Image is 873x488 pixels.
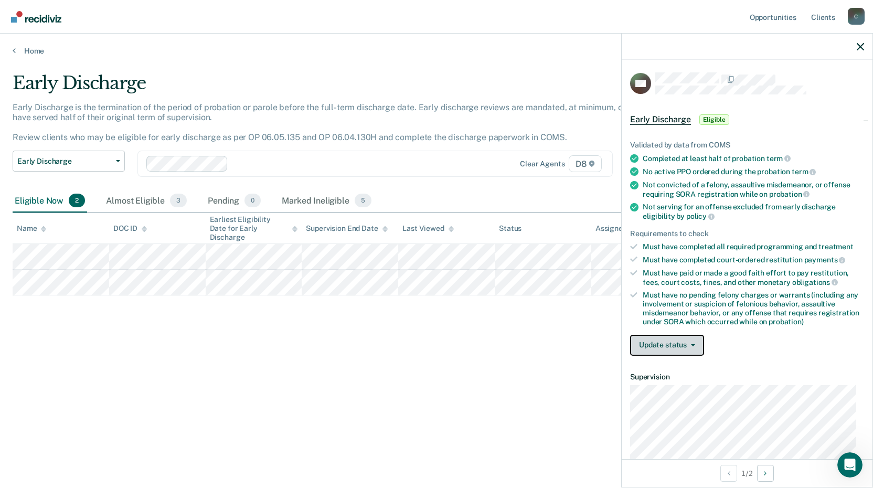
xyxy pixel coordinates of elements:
div: Eligible Now [13,189,87,213]
iframe: Intercom live chat [837,452,863,478]
div: Almost Eligible [104,189,189,213]
button: Update status [630,335,704,356]
div: Not serving for an offense excluded from early discharge eligibility by [643,203,864,220]
button: Previous Opportunity [720,465,737,482]
button: Next Opportunity [757,465,774,482]
span: probation) [769,317,804,326]
span: term [766,154,791,163]
div: Must have paid or made a good faith effort to pay restitution, fees, court costs, fines, and othe... [643,269,864,287]
div: Clear agents [520,160,565,168]
span: Early Discharge [630,114,691,125]
div: Validated by data from COMS [630,141,864,150]
p: Early Discharge is the termination of the period of probation or parole before the full-term disc... [13,102,664,143]
span: Eligible [699,114,729,125]
div: Completed at least half of probation [643,154,864,163]
span: obligations [792,278,838,287]
span: 2 [69,194,85,207]
div: Status [499,224,521,233]
div: Early Discharge [13,72,667,102]
span: 3 [170,194,187,207]
div: Earliest Eligibility Date for Early Discharge [210,215,298,241]
div: DOC ID [113,224,147,233]
div: Pending [206,189,263,213]
span: term [792,167,816,176]
div: Must have completed all required programming and [643,242,864,251]
div: Early DischargeEligible [622,103,872,136]
a: Home [13,46,860,56]
span: 0 [244,194,261,207]
dt: Supervision [630,373,864,381]
span: 5 [355,194,371,207]
span: probation [769,190,810,198]
div: Marked Ineligible [280,189,374,213]
div: 1 / 2 [622,459,872,487]
span: treatment [818,242,854,251]
div: Last Viewed [402,224,453,233]
div: Assigned to [595,224,645,233]
div: Requirements to check [630,229,864,238]
span: Early Discharge [17,157,112,166]
img: Recidiviz [11,11,61,23]
div: Supervision End Date [306,224,387,233]
div: Must have completed court-ordered restitution [643,255,864,264]
div: C [848,8,865,25]
div: Name [17,224,46,233]
button: Profile dropdown button [848,8,865,25]
span: policy [686,212,715,220]
div: No active PPO ordered during the probation [643,167,864,176]
span: payments [804,256,846,264]
div: Must have no pending felony charges or warrants (including any involvement or suspicion of feloni... [643,291,864,326]
span: D8 [569,155,602,172]
div: Not convicted of a felony, assaultive misdemeanor, or offense requiring SORA registration while on [643,181,864,198]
